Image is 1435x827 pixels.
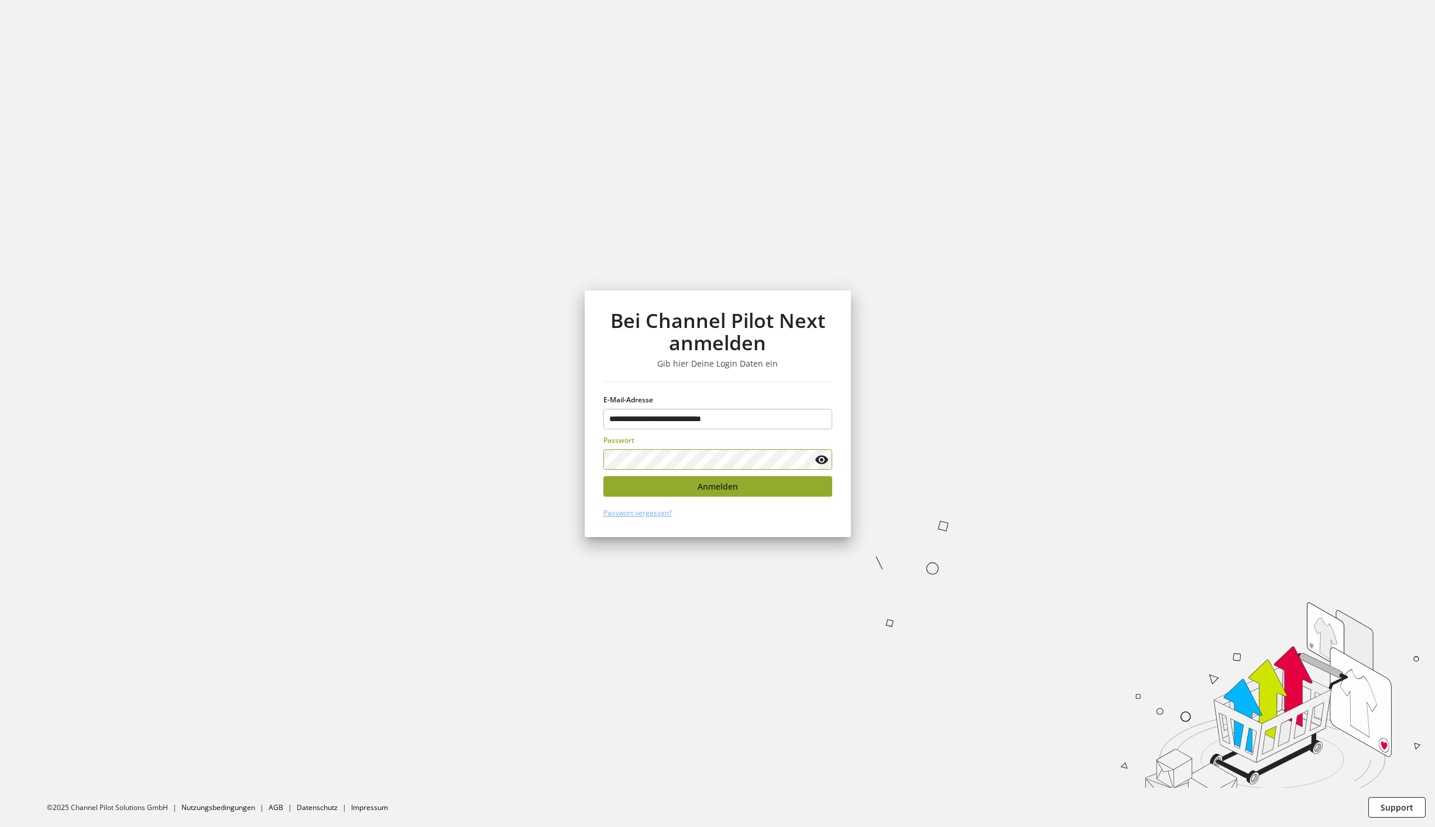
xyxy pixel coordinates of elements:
[269,802,283,812] a: AGB
[351,802,388,812] a: Impressum
[698,480,738,493] span: Anmelden
[798,453,812,467] keeper-lock: Open Keeper Popup
[181,802,255,812] a: Nutzungsbedingungen
[603,395,653,405] span: E-Mail-Adresse
[297,802,338,812] a: Datenschutz
[1368,797,1426,818] button: Support
[47,802,181,813] li: ©2025 Channel Pilot Solutions GmbH
[1381,801,1413,814] span: Support
[603,476,832,497] button: Anmelden
[603,508,672,518] a: Passwort vergessen?
[603,435,634,445] span: Passwort
[603,358,832,369] h3: Gib hier Deine Login Daten ein
[603,309,832,354] h1: Bei Channel Pilot Next anmelden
